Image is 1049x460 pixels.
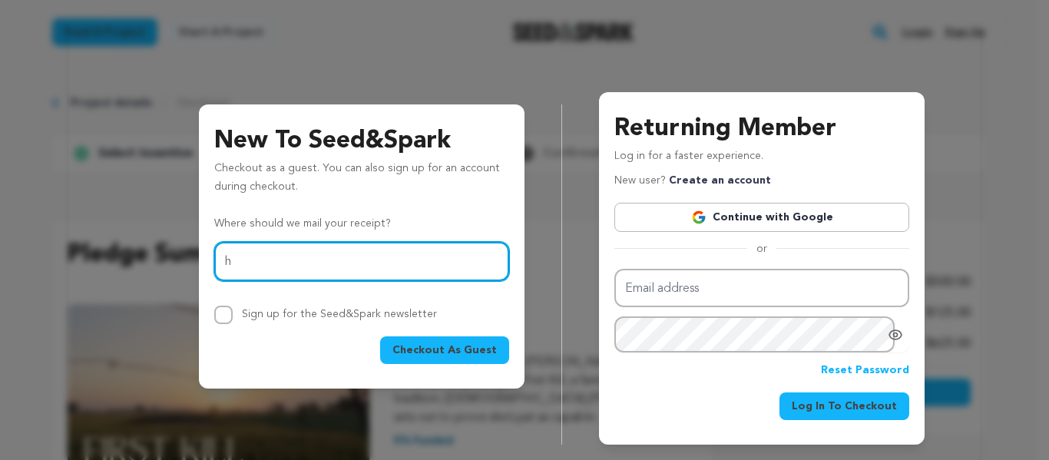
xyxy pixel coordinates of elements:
p: New user? [614,172,771,190]
a: Show password as plain text. Warning: this will display your password on the screen. [888,327,903,343]
label: Sign up for the Seed&Spark newsletter [242,309,437,319]
input: Email address [214,242,509,281]
p: Log in for a faster experience. [614,147,909,172]
span: Log In To Checkout [792,399,897,414]
img: Google logo [691,210,707,225]
h3: Returning Member [614,111,909,147]
h3: New To Seed&Spark [214,123,509,160]
input: Email address [614,269,909,308]
a: Create an account [669,175,771,186]
span: Checkout As Guest [392,343,497,358]
p: Where should we mail your receipt? [214,215,509,233]
a: Continue with Google [614,203,909,232]
p: Checkout as a guest. You can also sign up for an account during checkout. [214,160,509,203]
button: Log In To Checkout [779,392,909,420]
button: Checkout As Guest [380,336,509,364]
a: Reset Password [821,362,909,380]
span: or [747,241,776,256]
